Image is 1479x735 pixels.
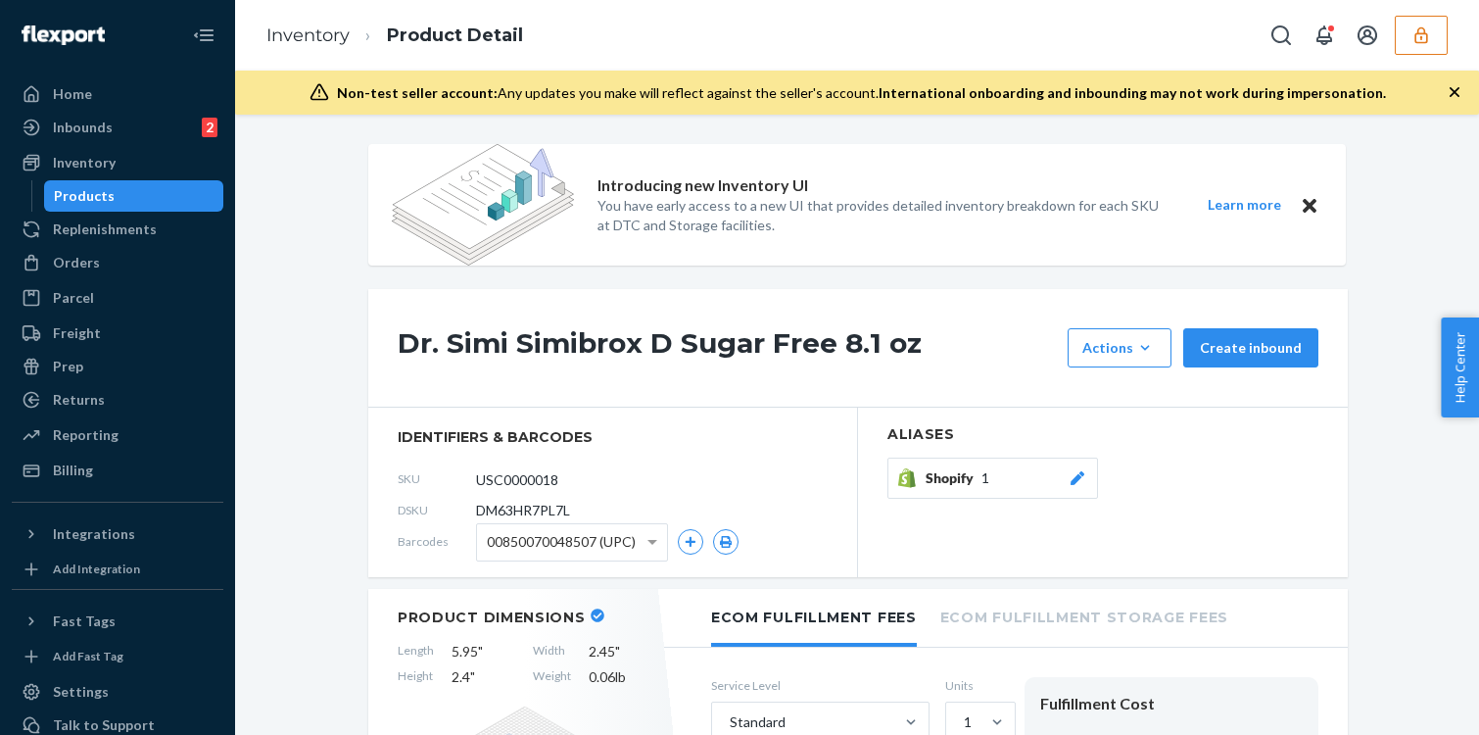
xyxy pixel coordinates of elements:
[926,468,981,488] span: Shopify
[964,712,972,732] div: 1
[452,642,515,661] span: 5.95
[398,427,828,447] span: identifiers & barcodes
[12,518,223,550] button: Integrations
[12,282,223,314] a: Parcel
[54,186,115,206] div: Products
[53,253,100,272] div: Orders
[12,112,223,143] a: Inbounds2
[398,667,434,687] span: Height
[1352,676,1459,725] iframe: Opens a widget where you can chat to one of our agents
[589,667,652,687] span: 0.06 lb
[12,351,223,382] a: Prep
[53,118,113,137] div: Inbounds
[452,667,515,687] span: 2.4
[728,712,730,732] input: Standard
[12,384,223,416] a: Returns
[53,561,140,577] div: Add Integration
[730,712,786,732] div: Standard
[251,7,539,65] ol: breadcrumbs
[22,25,105,45] img: Flexport logo
[398,642,434,661] span: Length
[398,502,476,518] span: DSKU
[53,682,109,702] div: Settings
[945,677,1009,694] label: Units
[266,24,350,46] a: Inventory
[53,84,92,104] div: Home
[53,288,94,308] div: Parcel
[476,501,570,520] span: DM63HR7PL7L
[44,180,224,212] a: Products
[589,642,652,661] span: 2.45
[53,357,83,376] div: Prep
[470,668,475,685] span: "
[12,455,223,486] a: Billing
[12,318,223,349] a: Freight
[12,419,223,451] a: Reporting
[1348,16,1387,55] button: Open account menu
[1441,318,1479,417] button: Help Center
[711,677,930,694] label: Service Level
[53,323,101,343] div: Freight
[53,425,119,445] div: Reporting
[487,525,636,559] span: 00850070048507 (UPC)
[337,84,498,101] span: Non-test seller account:
[981,468,989,488] span: 1
[597,174,808,197] p: Introducing new Inventory UI
[337,83,1386,103] div: Any updates you make will reflect against the seller's account.
[398,533,476,550] span: Barcodes
[887,458,1098,499] button: Shopify1
[53,153,116,172] div: Inventory
[1297,193,1322,218] button: Close
[1195,193,1293,218] button: Learn more
[1262,16,1301,55] button: Open Search Box
[1082,338,1157,358] div: Actions
[940,589,1228,643] li: Ecom Fulfillment Storage Fees
[202,118,217,137] div: 2
[1305,16,1344,55] button: Open notifications
[533,667,571,687] span: Weight
[12,645,223,668] a: Add Fast Tag
[398,328,1058,367] h1: Dr. Simi Simibrox D Sugar Free 8.1 oz
[53,461,93,480] div: Billing
[53,612,116,631] div: Fast Tags
[711,589,917,647] li: Ecom Fulfillment Fees
[398,609,586,626] h2: Product Dimensions
[12,606,223,637] button: Fast Tags
[962,712,964,732] input: 1
[533,642,571,661] span: Width
[53,390,105,410] div: Returns
[12,676,223,708] a: Settings
[615,643,620,660] span: "
[392,144,574,266] img: new-reports-banner-icon.82668bd98b6a51aee86340f2a7b77ae3.png
[12,147,223,178] a: Inventory
[53,524,135,544] div: Integrations
[879,84,1386,101] span: International onboarding and inbounding may not work during impersonation.
[12,247,223,278] a: Orders
[1183,328,1318,367] button: Create inbound
[398,470,476,487] span: SKU
[387,24,523,46] a: Product Detail
[887,427,1318,442] h2: Aliases
[184,16,223,55] button: Close Navigation
[12,78,223,110] a: Home
[53,648,123,664] div: Add Fast Tag
[53,220,157,239] div: Replenishments
[12,558,223,581] a: Add Integration
[478,643,483,660] span: "
[597,196,1171,235] p: You have early access to a new UI that provides detailed inventory breakdown for each SKU at DTC ...
[1040,693,1303,715] div: Fulfillment Cost
[53,715,155,735] div: Talk to Support
[1068,328,1171,367] button: Actions
[12,214,223,245] a: Replenishments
